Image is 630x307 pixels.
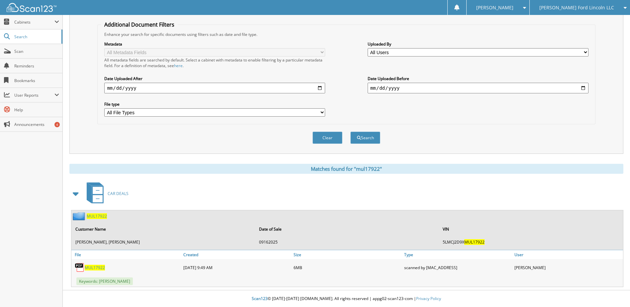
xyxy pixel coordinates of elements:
span: Help [14,107,59,113]
input: end [368,83,588,93]
div: Matches found for "mul17922" [69,164,623,174]
img: folder2.png [73,212,87,220]
span: Announcements [14,122,59,127]
th: VIN [439,222,622,236]
iframe: Chat Widget [597,275,630,307]
div: [DATE] 9:49 AM [182,261,292,274]
div: 4 [54,122,60,127]
td: 5LMCJ2D9X [439,237,622,248]
span: CAR DEALS [108,191,129,196]
a: MUL17922 [85,265,105,270]
a: Created [182,250,292,259]
label: File type [104,101,325,107]
a: Size [292,250,402,259]
img: scan123-logo-white.svg [7,3,56,12]
span: Keywords: [PERSON_NAME] [76,277,133,285]
td: [PERSON_NAME], [PERSON_NAME] [72,237,255,248]
a: Type [403,250,513,259]
div: All metadata fields are searched by default. Select a cabinet with metadata to enable filtering b... [104,57,325,68]
span: User Reports [14,92,54,98]
a: File [71,250,182,259]
span: MUL17922 [464,239,485,245]
span: Scan123 [252,296,268,301]
legend: Additional Document Filters [101,21,178,28]
span: Search [14,34,58,40]
span: [PERSON_NAME] [476,6,513,10]
th: Customer Name [72,222,255,236]
label: Metadata [104,41,325,47]
div: © [DATE]-[DATE] [DOMAIN_NAME]. All rights reserved | appg02-scan123-com | [63,291,630,307]
div: Enhance your search for specific documents using filters such as date and file type. [101,32,591,37]
span: Scan [14,49,59,54]
span: [PERSON_NAME] Ford Lincoln LLC [539,6,614,10]
label: Date Uploaded After [104,76,325,81]
span: Reminders [14,63,59,69]
label: Uploaded By [368,41,588,47]
a: MUL17922 [87,213,107,219]
span: Cabinets [14,19,54,25]
div: 6MB [292,261,402,274]
span: Bookmarks [14,78,59,83]
th: Date of Sale [256,222,439,236]
div: [PERSON_NAME] [513,261,623,274]
a: User [513,250,623,259]
div: scanned by [MAC_ADDRESS] [403,261,513,274]
label: Date Uploaded Before [368,76,588,81]
a: Privacy Policy [416,296,441,301]
input: start [104,83,325,93]
td: 09162025 [256,237,439,248]
img: PDF.png [75,262,85,272]
button: Search [350,132,380,144]
button: Clear [313,132,342,144]
a: CAR DEALS [83,180,129,207]
a: here [174,63,183,68]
